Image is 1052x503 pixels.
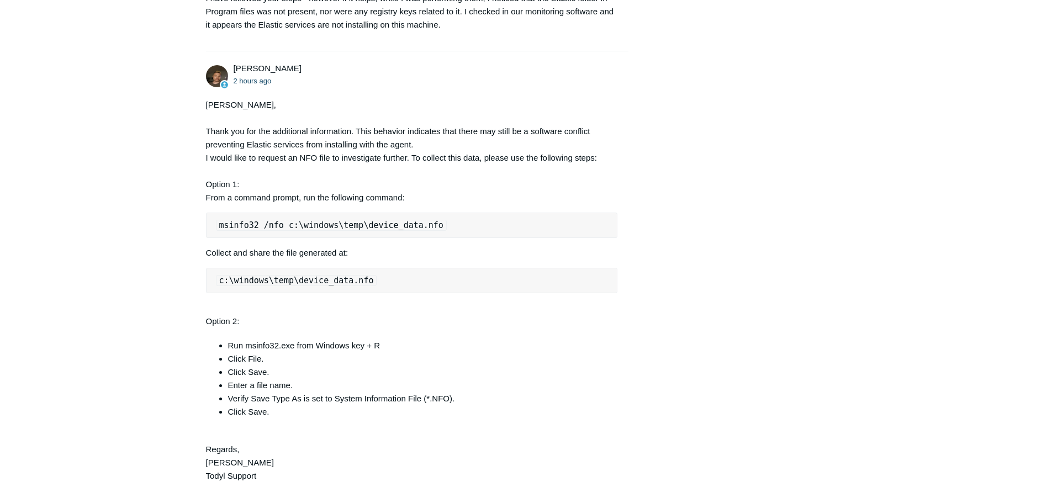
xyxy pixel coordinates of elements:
li: Run msinfo32.exe from Windows key + R [228,339,618,352]
code: msinfo32 /nfo c:\windows\temp\device_data.nfo [216,220,447,231]
span: Andy Paull [234,63,302,73]
li: Click Save. [228,405,618,419]
code: c:\windows\temp\device_data.nfo [216,275,377,286]
li: Enter a file name. [228,379,618,392]
li: Verify Save Type As is set to System Information File (*.NFO). [228,392,618,405]
li: Click Save. [228,366,618,379]
li: Click File. [228,352,618,366]
time: 09/17/2025, 12:27 [234,77,272,85]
